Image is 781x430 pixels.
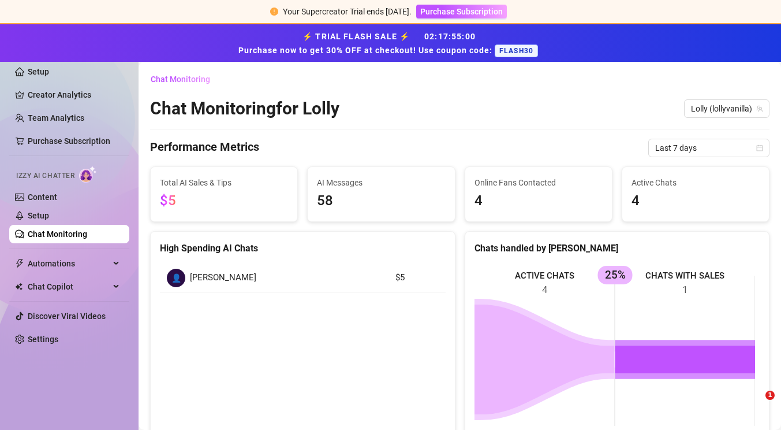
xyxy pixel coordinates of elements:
h2: Chat Monitoring for Lolly [150,98,339,120]
div: Chats handled by [PERSON_NAME] [474,241,760,255]
button: Chat Monitoring [150,70,219,88]
span: 4 [631,190,760,212]
div: 👤 [167,269,185,287]
span: 58 [317,190,445,212]
span: [PERSON_NAME] [190,271,256,285]
span: Total AI Sales & Tips [160,176,288,189]
iframe: Intercom live chat [742,391,769,418]
a: Purchase Subscription [28,136,110,146]
span: Your Supercreator Trial ends [DATE]. [283,7,412,16]
span: exclamation-circle [270,8,278,16]
span: FLASH30 [495,45,538,57]
a: Purchase Subscription [416,7,507,16]
a: Settings [28,335,58,344]
img: AI Chatter [79,166,97,183]
span: thunderbolt [15,259,24,268]
span: Chat Monitoring [151,75,210,84]
img: Chat Copilot [15,283,23,291]
span: calendar [756,144,763,151]
span: Chat Copilot [28,277,110,296]
h4: Performance Metrics [150,139,259,157]
span: 02 : 17 : 55 : 00 [424,32,476,41]
span: Izzy AI Chatter [16,170,74,181]
span: 4 [474,190,603,212]
span: Last 7 days [655,139,763,157]
button: Purchase Subscription [416,5,507,18]
strong: Purchase now to get 30% OFF at checkout! Use coupon code: [238,46,495,55]
a: Creator Analytics [28,86,120,104]
a: Content [28,192,57,202]
span: Lolly (lollyvanilla) [691,100,763,117]
a: Chat Monitoring [28,229,87,239]
a: Setup [28,67,49,76]
span: Active Chats [631,176,760,189]
span: Purchase Subscription [420,7,503,16]
strong: ⚡ TRIAL FLASH SALE ⚡ [238,32,543,55]
span: 1 [765,391,775,400]
a: Discover Viral Videos [28,312,106,321]
article: $5 [395,271,439,285]
span: $5 [160,192,176,209]
a: Team Analytics [28,113,84,123]
div: High Spending AI Chats [160,241,446,255]
span: Automations [28,254,110,273]
span: Online Fans Contacted [474,176,603,189]
span: AI Messages [317,176,445,189]
span: team [756,105,763,112]
a: Setup [28,211,49,220]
